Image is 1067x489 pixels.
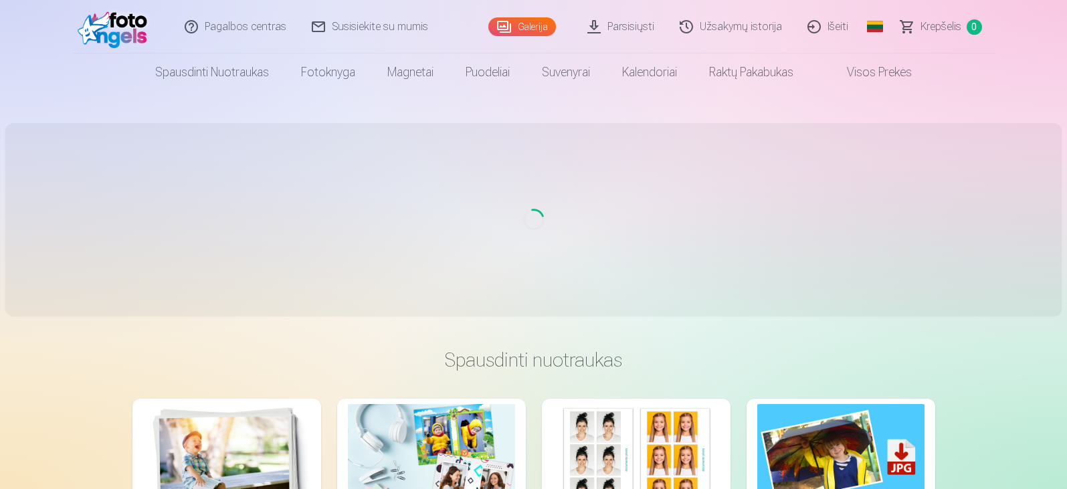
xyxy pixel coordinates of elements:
a: Kalendoriai [606,54,693,91]
a: Magnetai [371,54,450,91]
img: /fa2 [78,5,155,48]
span: 0 [967,19,982,35]
a: Galerija [488,17,556,36]
span: Krepšelis [920,19,961,35]
a: Suvenyrai [526,54,606,91]
a: Visos prekės [809,54,928,91]
h3: Spausdinti nuotraukas [143,348,925,372]
a: Spausdinti nuotraukas [139,54,285,91]
a: Fotoknyga [285,54,371,91]
a: Puodeliai [450,54,526,91]
a: Raktų pakabukas [693,54,809,91]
